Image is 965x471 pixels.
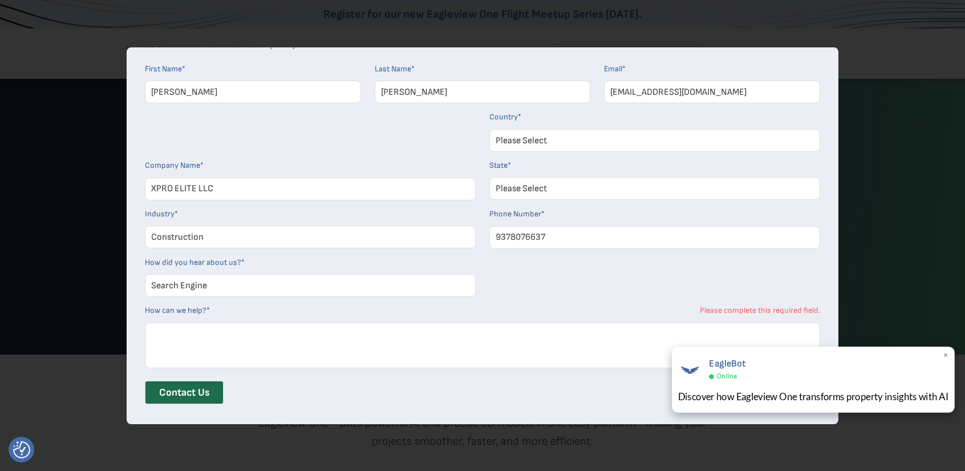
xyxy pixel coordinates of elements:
span: × [943,350,949,362]
span: State [489,160,508,170]
button: Consent Preferences [13,441,30,458]
span: Last Name [375,64,411,74]
span: First Name [145,64,182,74]
span: Country [489,112,518,122]
span: Phone Number [489,209,541,219]
label: Please complete this required field. [700,305,820,316]
span: Company Name [145,160,200,170]
span: Online [717,372,737,381]
span: Email [604,64,622,74]
img: EagleBot [678,358,702,382]
p: Let's talk about how Eagleview One™ can work for your business. Fill out the form below and and t... [145,31,464,50]
span: How did you hear about us? [145,257,241,267]
div: Discover how Eagleview One transforms property insights with AI [678,389,949,404]
span: EagleBot [709,358,745,369]
span: Industry [145,209,175,219]
img: Revisit consent button [13,441,30,458]
span: How can we help? [145,305,206,315]
input: Contact Us [145,381,224,405]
